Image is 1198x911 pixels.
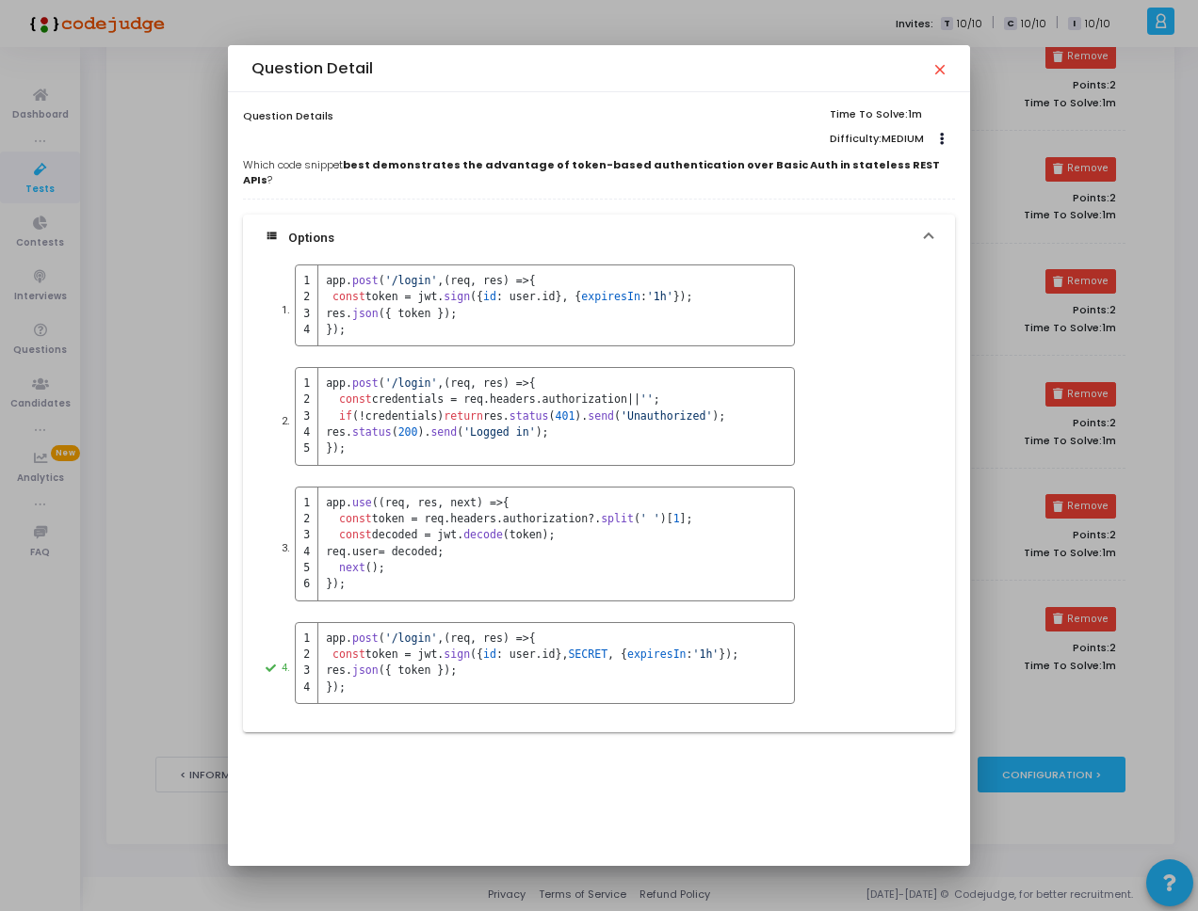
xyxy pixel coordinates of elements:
[542,392,627,406] span: authorization
[444,376,528,390] span: ( ) =>
[450,274,503,287] span: req, res
[318,560,693,576] td: ();
[318,544,693,560] td: req. = decoded;
[318,368,726,392] td: app. ( , {
[450,512,496,525] span: headers
[251,59,373,78] h4: Question Detail
[463,425,535,439] span: 'Logged in'
[352,376,379,390] span: post
[318,647,739,663] td: token = jwt. ({ : user. }, , { : });
[266,230,283,247] mat-icon: view_list
[332,647,365,661] span: const
[318,392,726,408] td: credentials = req. . || ;
[318,322,693,345] td: });
[510,409,549,423] span: status
[318,408,726,424] td: (!credentials) res. ( ). ( );
[352,631,379,645] span: post
[276,301,295,320] span: 1.
[339,392,372,406] span: const
[385,631,438,645] span: '/login'
[398,425,418,439] span: 200
[318,527,693,543] td: decoded = jwt. (token);
[332,290,365,303] span: const
[352,274,379,287] span: post
[243,215,955,262] mat-expansion-panel-header: Options
[503,512,588,525] span: authorization
[318,679,739,703] td: });
[555,409,575,423] span: 401
[929,126,955,152] button: Actions
[276,412,295,431] span: 2.
[490,392,536,406] span: headers
[444,274,528,287] span: ( ) =>
[601,512,634,525] span: split
[444,290,470,303] span: sign
[444,409,483,423] span: return
[450,631,503,645] span: req, res
[318,440,726,464] td: });
[673,512,680,525] span: 1
[379,496,503,509] span: ( ) =>
[542,290,556,303] span: id
[288,229,334,248] div: Options
[318,306,693,322] td: res. ({ token });
[318,576,693,599] td: });
[339,512,372,525] span: const
[276,659,295,678] span: 4.
[318,289,693,305] td: token = jwt. ({ : user. }, { : });
[640,392,654,406] span: ''
[352,663,379,677] span: json
[542,647,556,661] span: id
[318,487,693,511] td: app. ( {
[318,265,693,289] td: app. ( , {
[243,108,333,124] span: Question Details
[385,376,438,390] span: '/login'
[276,539,295,558] span: 3.
[588,409,614,423] span: send
[243,157,940,188] strong: best demonstrates the advantage of token-based authentication over Basic Auth in stateless REST APIs
[339,561,365,574] span: next
[430,425,457,439] span: send
[621,409,712,423] span: 'Unauthorized'
[385,274,438,287] span: '/login'
[647,290,673,303] span: '1h'
[339,528,372,541] span: const
[931,61,947,76] mat-icon: close
[568,647,607,661] span: SECRET
[581,290,640,303] span: expiresIn
[908,106,922,121] span: 1m
[830,108,955,120] p: Time To Solve:
[444,631,528,645] span: ( ) =>
[318,424,726,440] td: res. ( ). ( );
[640,512,660,525] span: ' '
[385,496,477,509] span: req, res, next
[483,647,496,661] span: id
[352,545,379,558] span: user
[483,290,496,303] span: id
[243,262,955,732] div: Options
[352,307,379,320] span: json
[352,425,392,439] span: status
[627,647,687,661] span: expiresIn
[463,528,503,541] span: decode
[693,647,720,661] span: '1h'
[450,376,503,390] span: req, res
[318,511,693,527] td: token = req. . ?. ( )[ ];
[243,157,940,188] span: Which code snippet ?
[318,663,739,679] td: res. ({ token });
[318,623,739,647] td: app. ( , {
[830,133,924,145] p: Difficulty:
[882,131,924,146] span: MEDIUM
[444,647,470,661] span: sign
[352,496,372,509] span: use
[339,409,352,423] span: if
